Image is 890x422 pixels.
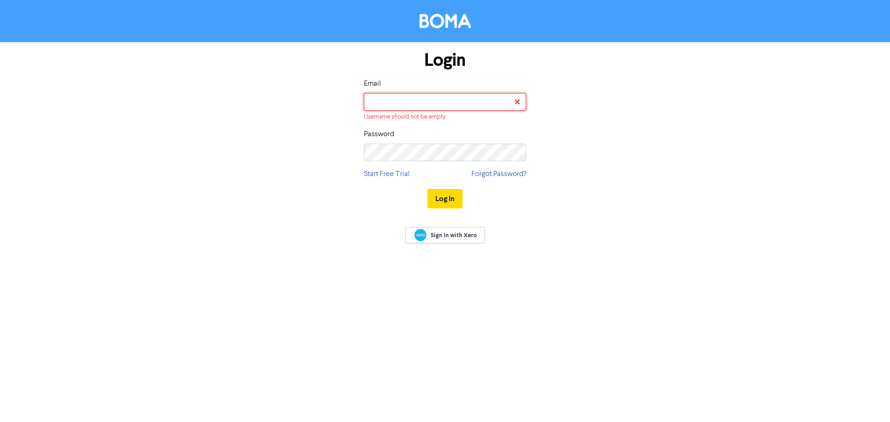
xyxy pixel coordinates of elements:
a: Start Free Trial [364,169,410,180]
a: Sign In with Xero [405,227,485,243]
h1: Login [364,50,526,71]
label: Password [364,129,394,140]
img: BOMA Logo [420,14,471,28]
button: Log In [427,189,463,208]
a: Forgot Password? [471,169,526,180]
img: Xero logo [414,229,426,241]
label: Email [364,78,381,89]
span: Sign In with Xero [431,231,477,239]
div: Username should not be empty [364,113,526,121]
iframe: Chat Widget [844,378,890,422]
